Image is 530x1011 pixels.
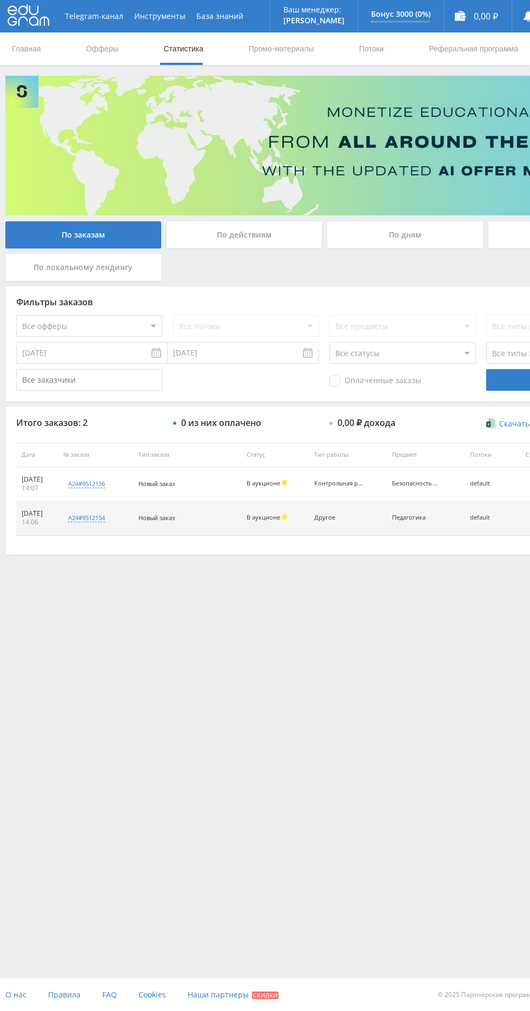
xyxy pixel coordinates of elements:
div: Контрольная работа [314,480,363,487]
p: Ваш менеджер: [283,5,345,14]
th: Статус [241,443,309,467]
div: По действиям [167,221,322,248]
a: Потоки [358,32,385,65]
a: FAQ [102,979,117,1011]
span: FAQ [102,989,117,1000]
p: Бонус 3000 (0%) [371,10,430,18]
div: default [470,514,502,521]
div: Другое [314,514,363,521]
a: Правила [48,979,81,1011]
a: Главная [11,32,42,65]
th: Потоки [465,443,507,467]
span: Наши партнеры [188,989,249,1000]
span: В аукционе [247,513,280,521]
div: По дням [327,221,483,248]
div: [DATE] [22,475,52,484]
span: Правила [48,989,81,1000]
div: [DATE] [22,509,52,518]
th: Тип работы [309,443,387,467]
span: Новый заказ [138,514,175,522]
div: Педагогика [392,514,441,521]
span: О нас [5,989,27,1000]
span: В аукционе [247,479,280,487]
th: Дата [16,443,58,467]
div: a24#9512156 [68,480,105,488]
div: По заказам [5,221,161,248]
a: Реферальная программа [428,32,519,65]
div: 0 из них оплачено [181,418,261,428]
input: Все заказчики [16,369,162,391]
a: Офферы [85,32,120,65]
span: Новый заказ [138,480,175,488]
a: Наши партнеры Скидки [188,979,279,1011]
div: Итого заказов: 2 [16,418,162,428]
a: Cookies [138,979,166,1011]
th: Тип заказа [133,443,241,467]
div: 14:06 [22,518,52,527]
span: Cookies [138,989,166,1000]
a: О нас [5,979,27,1011]
span: Оплаченные заказы [329,376,421,386]
th: Предмет [387,443,465,467]
span: Скидки [252,992,279,999]
span: Холд [282,514,287,520]
div: 0,00 ₽ дохода [337,418,395,428]
a: Промо-материалы [248,32,315,65]
div: Безопасность жизнедеятельности [392,480,441,487]
th: № заказа [58,443,133,467]
div: default [470,480,502,487]
p: [PERSON_NAME] [283,16,345,25]
div: По локальному лендингу [5,254,161,281]
div: a24#9512154 [68,514,105,522]
a: Статистика [162,32,204,65]
img: xlsx [486,418,495,429]
span: Холд [282,480,287,485]
div: 14:07 [22,484,52,493]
